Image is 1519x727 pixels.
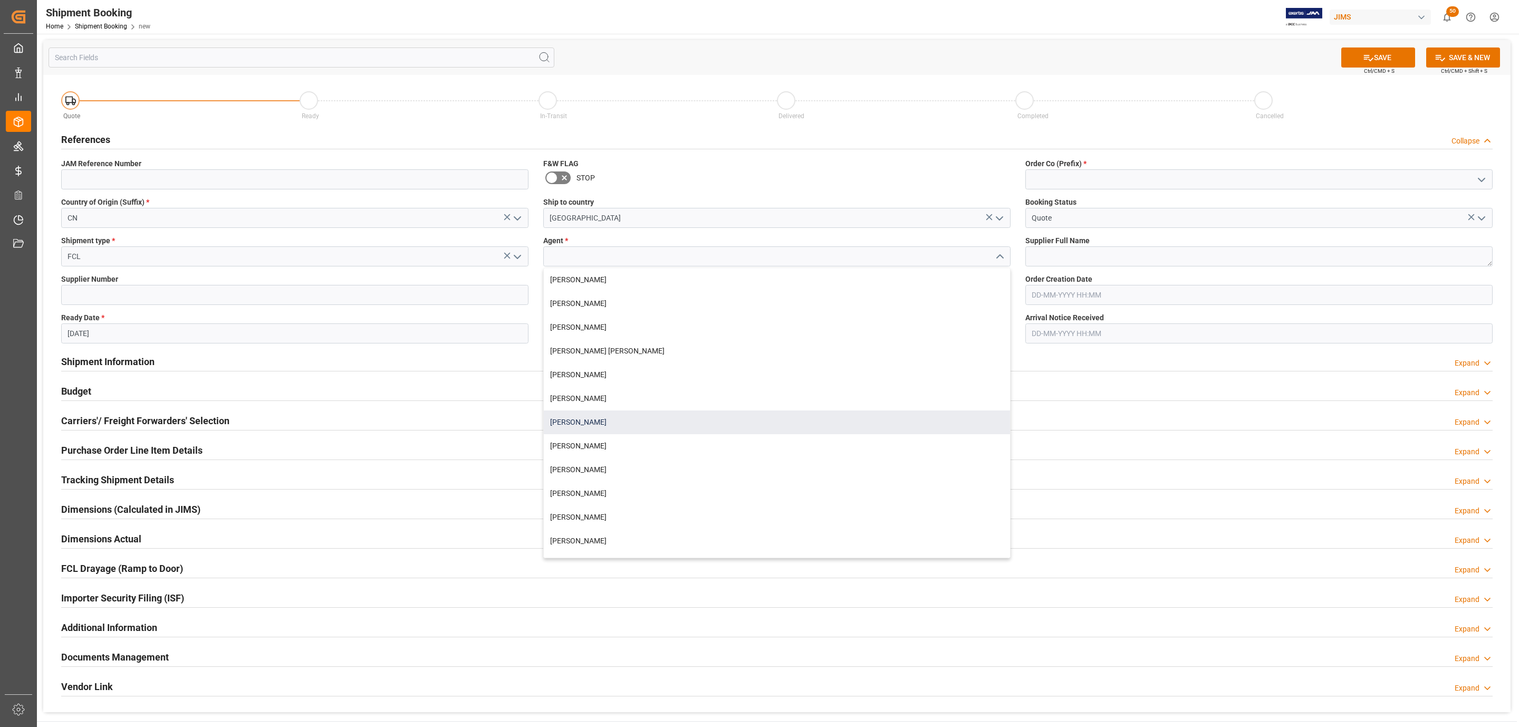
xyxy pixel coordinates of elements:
div: [PERSON_NAME] [544,292,1010,315]
div: Expand [1455,387,1479,398]
h2: Budget [61,384,91,398]
h2: References [61,132,110,147]
div: Expand [1455,417,1479,428]
div: Expand [1455,594,1479,605]
button: JIMS [1330,7,1435,27]
div: [PERSON_NAME] [544,458,1010,482]
div: [PERSON_NAME] [544,434,1010,458]
span: Ready [302,112,319,120]
input: Type to search/select [61,208,528,228]
button: open menu [1473,210,1489,226]
div: Expand [1455,535,1479,546]
span: Booking Status [1025,197,1076,208]
div: Expand [1455,653,1479,664]
div: [PERSON_NAME] [544,482,1010,505]
div: [PERSON_NAME] [544,529,1010,553]
button: Help Center [1459,5,1483,29]
span: Supplier Full Name [1025,235,1090,246]
span: Ship to country [543,197,594,208]
span: Country of Origin (Suffix) [61,197,149,208]
div: Expand [1455,624,1479,635]
h2: Vendor Link [61,680,113,694]
button: close menu [991,248,1007,265]
a: Shipment Booking [75,23,127,30]
div: Expand [1455,446,1479,457]
a: Home [46,23,63,30]
span: Agent [543,235,568,246]
span: Ready Date [61,312,104,323]
span: Order Co (Prefix) [1025,158,1087,169]
h2: Tracking Shipment Details [61,473,174,487]
span: Delivered [778,112,804,120]
img: Exertis%20JAM%20-%20Email%20Logo.jpg_1722504956.jpg [1286,8,1322,26]
button: open menu [509,210,525,226]
h2: Carriers'/ Freight Forwarders' Selection [61,414,229,428]
div: Expand [1455,358,1479,369]
div: [PERSON_NAME] [544,315,1010,339]
span: Completed [1017,112,1049,120]
button: open menu [991,210,1007,226]
span: Supplier Number [61,274,118,285]
span: STOP [576,173,595,184]
input: DD-MM-YYYY HH:MM [1025,285,1493,305]
input: Search Fields [49,47,554,68]
span: Ctrl/CMD + S [1364,67,1395,75]
div: [PERSON_NAME] [544,410,1010,434]
div: JIMS [1330,9,1431,25]
span: JAM Reference Number [61,158,141,169]
h2: Dimensions (Calculated in JIMS) [61,502,200,516]
div: [PERSON_NAME] [PERSON_NAME] [544,339,1010,363]
span: Arrival Notice Received [1025,312,1104,323]
div: Job Taku [544,553,1010,577]
span: F&W FLAG [543,158,579,169]
div: Expand [1455,683,1479,694]
button: SAVE & NEW [1426,47,1500,68]
span: Quote [63,112,80,120]
div: Shipment Booking [46,5,150,21]
button: show 50 new notifications [1435,5,1459,29]
input: DD-MM-YYYY HH:MM [1025,323,1493,343]
h2: FCL Drayage (Ramp to Door) [61,561,183,576]
div: [PERSON_NAME] [544,268,1010,292]
div: [PERSON_NAME] [544,363,1010,387]
span: Shipment type [61,235,115,246]
h2: Importer Security Filing (ISF) [61,591,184,605]
span: Ctrl/CMD + Shift + S [1441,67,1487,75]
div: Collapse [1451,136,1479,147]
span: 50 [1446,6,1459,17]
h2: Dimensions Actual [61,532,141,546]
input: DD-MM-YYYY [61,323,528,343]
span: Order Creation Date [1025,274,1092,285]
button: open menu [509,248,525,265]
button: SAVE [1341,47,1415,68]
div: Expand [1455,476,1479,487]
div: [PERSON_NAME] [544,387,1010,410]
button: open menu [1473,171,1489,188]
h2: Purchase Order Line Item Details [61,443,203,457]
h2: Shipment Information [61,355,155,369]
div: Expand [1455,505,1479,516]
span: In-Transit [540,112,567,120]
h2: Additional Information [61,620,157,635]
div: [PERSON_NAME] [544,505,1010,529]
span: Cancelled [1256,112,1284,120]
h2: Documents Management [61,650,169,664]
div: Expand [1455,565,1479,576]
